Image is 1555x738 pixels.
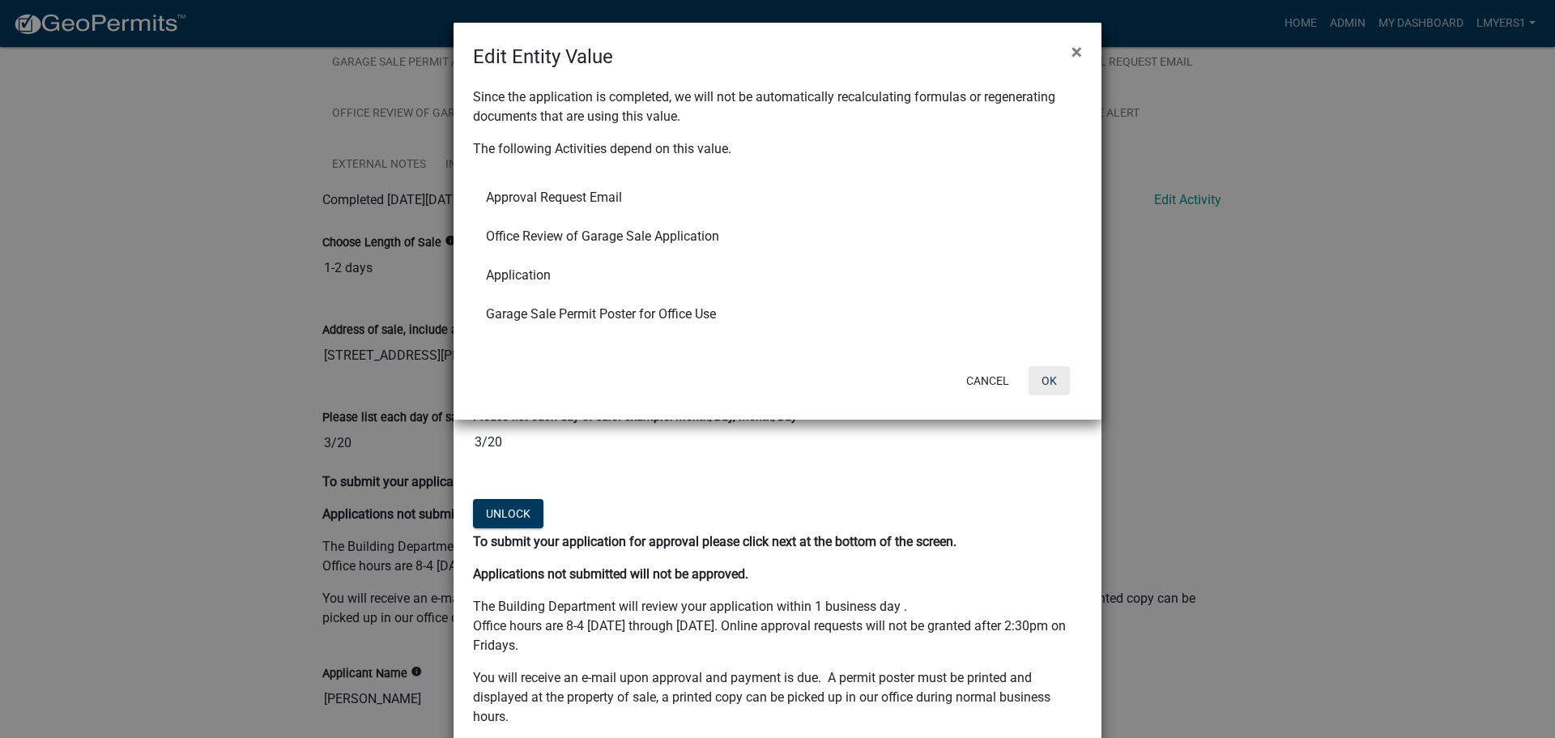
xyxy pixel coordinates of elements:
span: × [1071,41,1082,63]
li: Application [473,256,1082,295]
p: Since the application is completed, we will not be automatically recalculating formulas or regene... [473,87,1082,126]
li: Office Review of Garage Sale Application [473,217,1082,256]
button: OK [1029,366,1070,395]
button: Close [1059,29,1095,75]
li: Garage Sale Permit Poster for Office Use [473,295,1082,334]
h4: Edit Entity Value [473,42,613,71]
li: Approval Request Email [473,178,1082,217]
button: Cancel [953,366,1022,395]
p: The following Activities depend on this value. [473,139,1082,159]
